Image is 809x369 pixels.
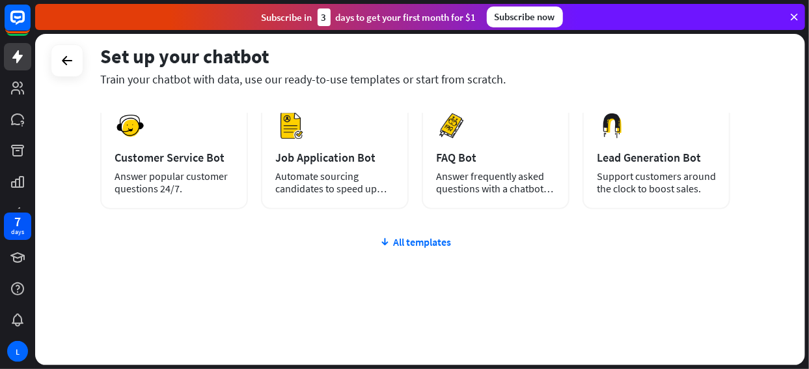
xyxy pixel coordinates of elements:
[275,150,394,165] div: Job Application Bot
[436,170,555,195] div: Answer frequently asked questions with a chatbot and save your time.
[100,72,730,87] div: Train your chatbot with data, use our ready-to-use templates or start from scratch.
[487,7,563,27] div: Subscribe now
[10,5,49,44] button: Open LiveChat chat widget
[597,170,716,195] div: Support customers around the clock to boost sales.
[14,216,21,228] div: 7
[436,150,555,165] div: FAQ Bot
[100,235,730,248] div: All templates
[4,213,31,240] a: 7 days
[11,228,24,237] div: days
[7,341,28,362] div: L
[275,170,394,195] div: Automate sourcing candidates to speed up your hiring process.
[100,44,730,68] div: Set up your chatbot
[597,150,716,165] div: Lead Generation Bot
[115,150,234,165] div: Customer Service Bot
[262,8,476,26] div: Subscribe in days to get your first month for $1
[318,8,331,26] div: 3
[115,170,234,195] div: Answer popular customer questions 24/7.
